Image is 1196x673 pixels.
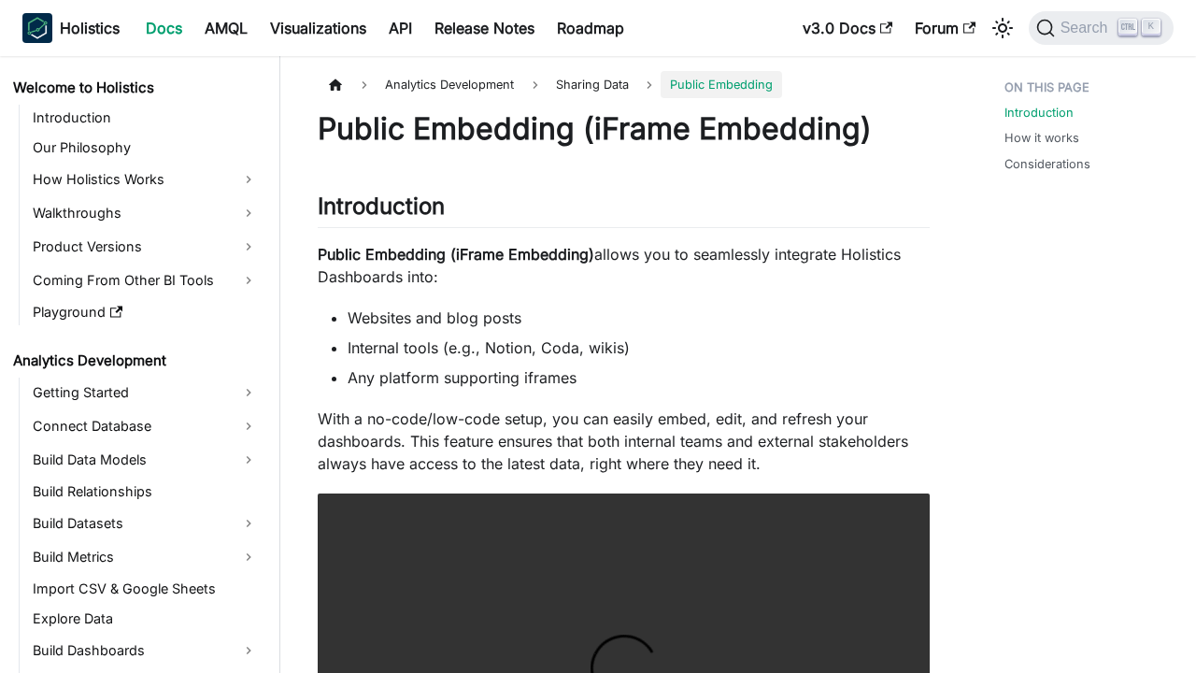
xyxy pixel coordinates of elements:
h2: Introduction [318,193,930,228]
a: Build Data Models [27,445,263,475]
a: Build Dashboards [27,636,263,666]
button: Switch between dark and light mode (currently light mode) [988,13,1018,43]
span: Sharing Data [547,71,638,98]
a: Walkthroughs [27,198,263,228]
a: AMQL [193,13,259,43]
a: Analytics Development [7,348,263,374]
a: Getting Started [27,378,263,408]
a: Roadmap [546,13,635,43]
li: Websites and blog posts [348,307,930,329]
b: Holistics [60,17,120,39]
p: With a no-code/low-code setup, you can easily embed, edit, and refresh your dashboards. This feat... [318,408,930,475]
a: Home page [318,71,353,98]
p: allows you to seamlessly integrate Holistics Dashboards into: [318,243,930,288]
a: Our Philosophy [27,135,263,161]
kbd: K [1142,19,1160,36]
a: Product Versions [27,232,263,262]
h1: Public Embedding (iFrame Embedding) [318,110,930,148]
span: Analytics Development [376,71,523,98]
strong: Public Embedding (iFrame Embedding) [318,245,594,264]
a: Explore Data [27,606,263,632]
a: Build Metrics [27,542,263,572]
a: HolisticsHolistics [22,13,120,43]
span: Search [1055,20,1119,36]
a: Docs [135,13,193,43]
a: Welcome to Holistics [7,75,263,101]
button: Search (Ctrl+K) [1029,11,1174,45]
a: Introduction [1004,104,1074,122]
a: Build Datasets [27,508,263,538]
a: Playground [27,299,263,325]
a: v3.0 Docs [791,13,904,43]
a: Coming From Other BI Tools [27,265,263,295]
img: Holistics [22,13,52,43]
a: Considerations [1004,155,1090,173]
a: How Holistics Works [27,165,263,194]
a: API [377,13,423,43]
li: Any platform supporting iframes [348,366,930,389]
a: Introduction [27,105,263,131]
nav: Breadcrumbs [318,71,930,98]
a: Connect Database [27,411,263,441]
a: Visualizations [259,13,377,43]
a: How it works [1004,129,1079,147]
li: Internal tools (e.g., Notion, Coda, wikis) [348,336,930,359]
a: Build Relationships [27,479,263,505]
a: Import CSV & Google Sheets [27,576,263,602]
a: Forum [904,13,987,43]
span: Public Embedding [661,71,782,98]
a: Release Notes [423,13,546,43]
